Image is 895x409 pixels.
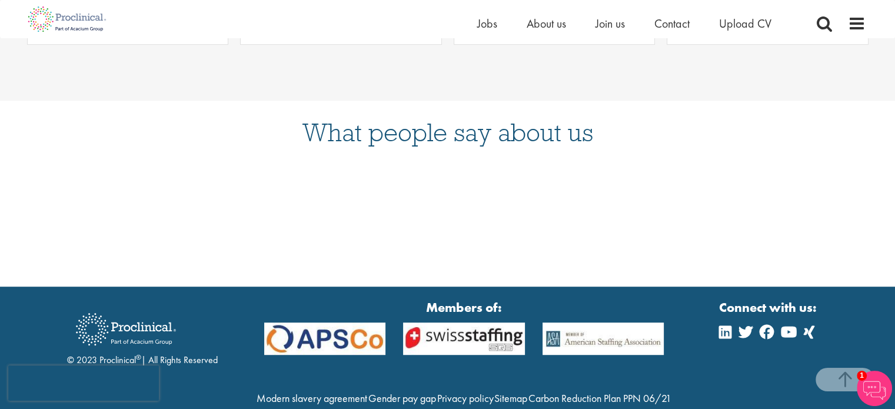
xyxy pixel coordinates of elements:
[257,391,367,405] a: Modern slavery agreement
[21,169,874,251] iframe: Customer reviews powered by Trustpilot
[437,391,493,405] a: Privacy policy
[534,322,673,355] img: APSCo
[494,391,527,405] a: Sitemap
[857,371,867,381] span: 1
[67,304,218,367] div: © 2023 Proclinical | All Rights Reserved
[264,298,664,317] strong: Members of:
[368,391,436,405] a: Gender pay gap
[527,16,566,31] a: About us
[477,16,497,31] a: Jobs
[595,16,625,31] a: Join us
[654,16,690,31] a: Contact
[67,305,185,354] img: Proclinical Recruitment
[255,322,395,355] img: APSCo
[394,322,534,355] img: APSCo
[719,16,771,31] a: Upload CV
[8,365,159,401] iframe: reCAPTCHA
[719,298,819,317] strong: Connect with us:
[857,371,892,406] img: Chatbot
[528,391,671,405] a: Carbon Reduction Plan PPN 06/21
[136,353,141,362] sup: ®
